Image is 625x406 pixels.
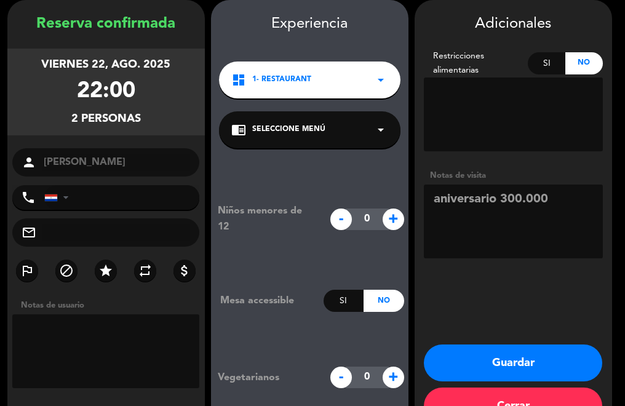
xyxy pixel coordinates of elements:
[15,299,205,312] div: Notas de usuario
[424,169,603,182] div: Notas de visita
[211,12,408,36] div: Experiencia
[324,290,364,312] div: Si
[177,263,192,278] i: attach_money
[364,290,404,312] div: No
[138,263,153,278] i: repeat
[383,209,404,230] span: +
[209,203,324,235] div: Niños menores de 12
[424,49,528,78] div: Restricciones alimentarias
[565,52,603,74] div: No
[231,122,246,137] i: chrome_reader_mode
[22,225,36,240] i: mail_outline
[528,52,565,74] div: Si
[77,74,135,110] div: 22:00
[231,73,246,87] i: dashboard
[21,190,36,205] i: phone
[98,263,113,278] i: star
[330,209,352,230] span: -
[59,263,74,278] i: block
[22,155,36,170] i: person
[41,56,170,74] div: viernes 22, ago. 2025
[330,367,352,388] span: -
[7,12,205,36] div: Reserva confirmada
[20,263,34,278] i: outlined_flag
[383,367,404,388] span: +
[424,344,602,381] button: Guardar
[252,74,311,86] span: 1- RESTAURANT
[424,12,603,36] div: Adicionales
[252,124,325,136] span: Seleccione Menú
[209,370,324,386] div: Vegetarianos
[71,110,141,128] div: 2 personas
[373,122,388,137] i: arrow_drop_down
[373,73,388,87] i: arrow_drop_down
[211,293,324,309] div: Mesa accessible
[45,186,73,209] div: Paraguay: +595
